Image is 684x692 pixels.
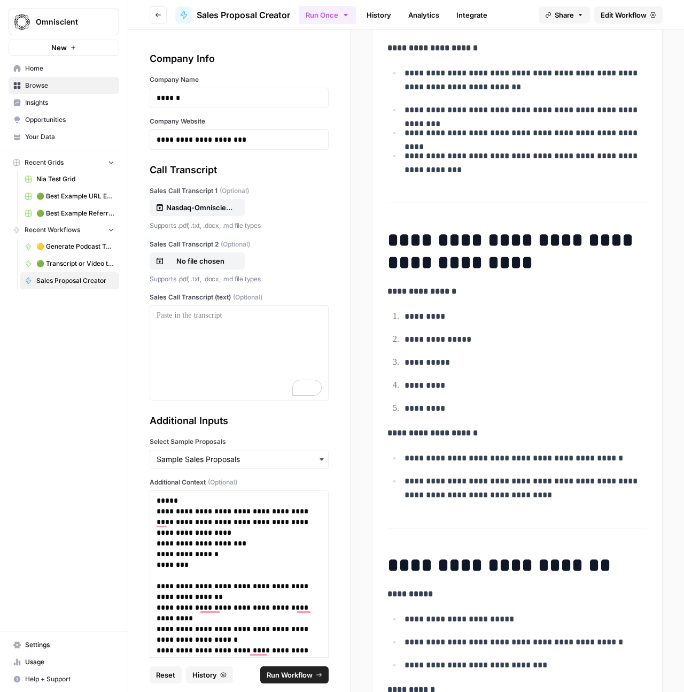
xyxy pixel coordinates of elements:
a: Browse [9,77,119,94]
label: Sales Call Transcript 2 [150,240,329,249]
a: 🟢 Best Example Referring Domains Finder Grid (1) [20,205,119,222]
button: Recent Workflows [9,222,119,238]
a: 🟢 Best Example URL Extractor Grid (3) [20,188,119,205]
div: Additional Inputs [150,413,329,428]
a: Opportunities [9,111,119,128]
div: Call Transcript [150,163,329,178]
button: Run Once [299,6,356,24]
span: Usage [25,657,114,667]
button: Nasdaq-Omniscient-Organic-Growth-Consultation-b17ea18a-31c6-4a56-9f04-3859a0f6b613-2025-09-11-20-... [150,199,245,216]
span: Home [25,64,114,73]
a: Nia Test Grid [20,171,119,188]
label: Additional Context [150,478,329,487]
a: History [360,6,398,24]
a: Usage [9,653,119,671]
span: Recent Workflows [25,225,80,235]
span: New [51,42,67,53]
a: Analytics [402,6,446,24]
div: Company Info [150,51,329,66]
a: Insights [9,94,119,111]
a: Sales Proposal Creator [175,6,290,24]
span: Browse [25,81,114,90]
span: Your Data [25,132,114,142]
button: Run Workflow [260,666,329,683]
span: Nia Test Grid [36,174,114,184]
label: Company Website [150,117,329,126]
button: Share [539,6,590,24]
span: Opportunities [25,115,114,125]
a: Home [9,60,119,77]
span: Settings [25,640,114,650]
span: Reset [156,670,175,680]
span: Omniscient [36,17,100,27]
span: 🟢 Best Example URL Extractor Grid (3) [36,191,114,201]
p: No file chosen [166,256,235,266]
label: Company Name [150,75,329,84]
input: Sample Sales Proposals [157,454,322,465]
span: Insights [25,98,114,107]
span: 🟢 Transcript or Video to LinkedIn Posts [36,259,114,268]
p: Supports .pdf, .txt, .docx, .md file types [150,220,329,231]
button: Help + Support [9,671,119,688]
span: 🟡 Generate Podcast Topics from Raw Content [36,242,114,251]
span: (Optional) [208,478,237,487]
button: New [9,40,119,56]
span: Run Workflow [267,670,313,680]
span: (Optional) [233,293,262,302]
img: Omniscient Logo [12,12,32,32]
a: Sales Proposal Creator [20,272,119,289]
span: (Optional) [220,186,249,196]
button: Reset [150,666,182,683]
span: (Optional) [221,240,250,249]
span: Share [555,10,574,20]
span: Edit Workflow [601,10,647,20]
label: Sales Call Transcript (text) [150,293,329,302]
label: Sales Call Transcript 1 [150,186,329,196]
p: Nasdaq-Omniscient-Organic-Growth-Consultation-b17ea18a-31c6-4a56-9f04-3859a0f6b613-2025-09-11-20-... [166,202,235,213]
label: Select Sample Proposals [150,437,329,447]
span: 🟢 Best Example Referring Domains Finder Grid (1) [36,209,114,218]
a: 🟡 Generate Podcast Topics from Raw Content [20,238,119,255]
span: Help + Support [25,674,114,684]
a: Integrate [450,6,494,24]
button: Workspace: Omniscient [9,9,119,35]
button: No file chosen [150,252,245,270]
a: Edit Workflow [594,6,663,24]
span: History [192,670,217,680]
span: Recent Grids [25,158,64,167]
div: To enrich screen reader interactions, please activate Accessibility in Grammarly extension settings [157,310,322,396]
a: 🟢 Transcript or Video to LinkedIn Posts [20,255,119,272]
a: Your Data [9,128,119,145]
button: History [186,666,233,683]
span: Sales Proposal Creator [197,9,290,21]
a: Settings [9,636,119,653]
p: Supports .pdf, .txt, .docx, .md file types [150,274,329,285]
button: Recent Grids [9,155,119,171]
span: Sales Proposal Creator [36,276,114,286]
